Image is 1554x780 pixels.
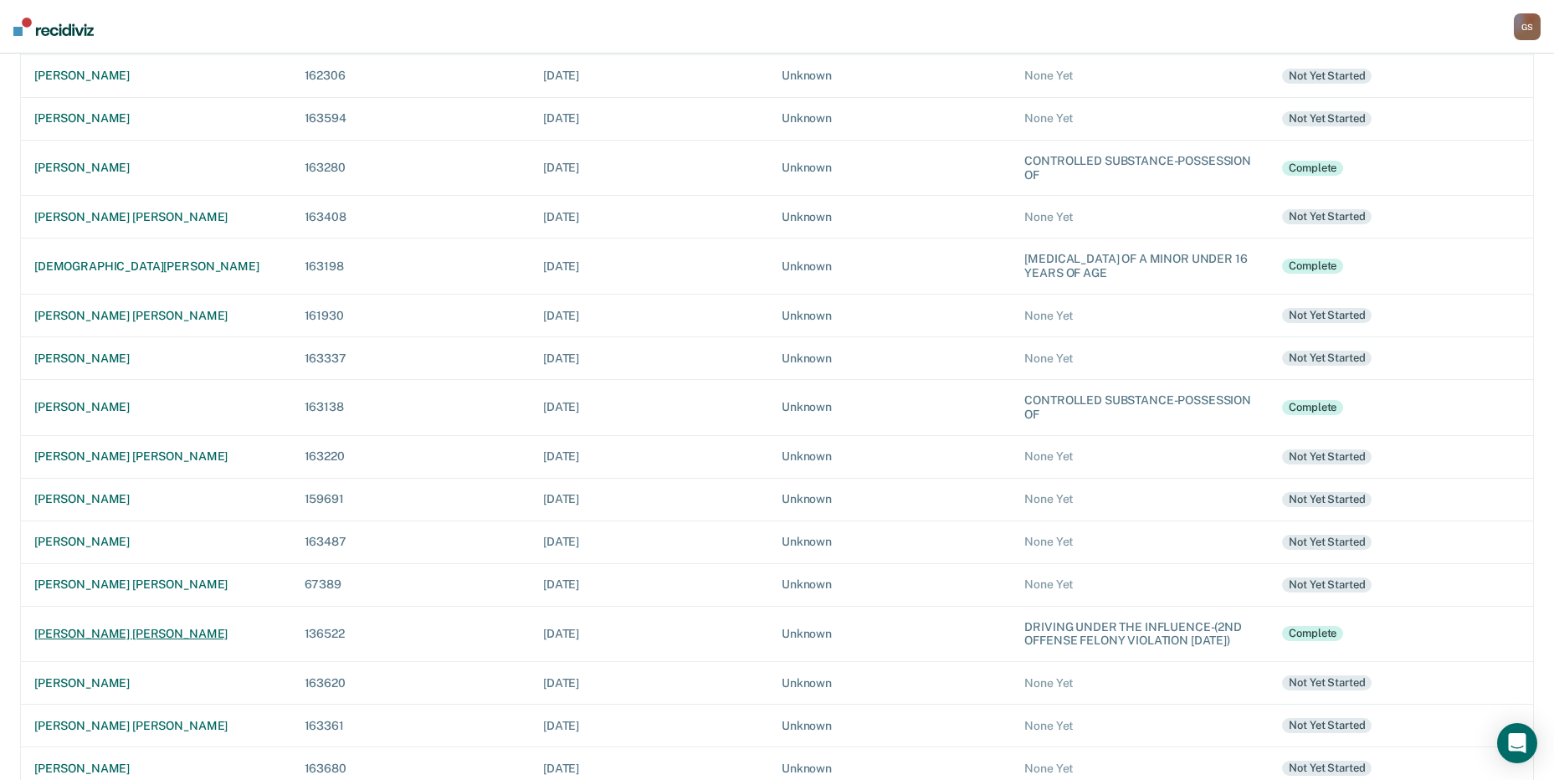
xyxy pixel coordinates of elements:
[1024,449,1255,464] div: None Yet
[530,54,768,97] td: [DATE]
[291,140,530,196] td: 163280
[1282,761,1372,776] div: Not yet started
[34,309,278,323] div: [PERSON_NAME] [PERSON_NAME]
[768,563,1011,606] td: Unknown
[34,535,278,549] div: [PERSON_NAME]
[530,97,768,140] td: [DATE]
[1024,492,1255,506] div: None Yet
[34,449,278,464] div: [PERSON_NAME] [PERSON_NAME]
[1024,309,1255,323] div: None Yet
[34,210,278,224] div: [PERSON_NAME] [PERSON_NAME]
[530,196,768,239] td: [DATE]
[530,294,768,336] td: [DATE]
[530,478,768,521] td: [DATE]
[1024,676,1255,690] div: None Yet
[768,54,1011,97] td: Unknown
[530,379,768,435] td: [DATE]
[1024,535,1255,549] div: None Yet
[291,336,530,379] td: 163337
[768,606,1011,662] td: Unknown
[768,379,1011,435] td: Unknown
[291,97,530,140] td: 163594
[768,239,1011,295] td: Unknown
[768,336,1011,379] td: Unknown
[530,239,768,295] td: [DATE]
[1514,13,1541,40] div: G S
[530,140,768,196] td: [DATE]
[1024,762,1255,776] div: None Yet
[291,379,530,435] td: 163138
[1024,352,1255,366] div: None Yet
[1024,719,1255,733] div: None Yet
[1024,111,1255,126] div: None Yet
[34,400,278,414] div: [PERSON_NAME]
[291,606,530,662] td: 136522
[530,563,768,606] td: [DATE]
[1282,675,1372,690] div: Not yet started
[1282,535,1372,550] div: Not yet started
[530,606,768,662] td: [DATE]
[34,577,278,592] div: [PERSON_NAME] [PERSON_NAME]
[768,662,1011,705] td: Unknown
[291,239,530,295] td: 163198
[1024,69,1255,83] div: None Yet
[291,196,530,239] td: 163408
[34,111,278,126] div: [PERSON_NAME]
[530,435,768,478] td: [DATE]
[768,435,1011,478] td: Unknown
[1497,723,1537,763] div: Open Intercom Messenger
[768,478,1011,521] td: Unknown
[291,435,530,478] td: 163220
[1024,210,1255,224] div: None Yet
[291,563,530,606] td: 67389
[34,762,278,776] div: [PERSON_NAME]
[1282,492,1372,507] div: Not yet started
[530,662,768,705] td: [DATE]
[291,521,530,563] td: 163487
[291,54,530,97] td: 162306
[768,521,1011,563] td: Unknown
[1024,393,1255,422] div: CONTROLLED SUBSTANCE-POSSESSION OF
[1282,577,1372,593] div: Not yet started
[1282,259,1343,274] div: Complete
[530,705,768,747] td: [DATE]
[530,336,768,379] td: [DATE]
[34,627,278,641] div: [PERSON_NAME] [PERSON_NAME]
[1024,620,1255,649] div: DRIVING UNDER THE INFLUENCE-(2ND OFFENSE FELONY VIOLATION [DATE])
[1024,154,1255,182] div: CONTROLLED SUBSTANCE-POSSESSION OF
[13,18,94,36] img: Recidiviz
[530,521,768,563] td: [DATE]
[34,492,278,506] div: [PERSON_NAME]
[1282,400,1343,415] div: Complete
[1514,13,1541,40] button: GS
[34,352,278,366] div: [PERSON_NAME]
[1282,111,1372,126] div: Not yet started
[1024,252,1255,280] div: [MEDICAL_DATA] OF A MINOR UNDER 16 YEARS OF AGE
[34,719,278,733] div: [PERSON_NAME] [PERSON_NAME]
[768,705,1011,747] td: Unknown
[768,97,1011,140] td: Unknown
[291,705,530,747] td: 163361
[34,161,278,175] div: [PERSON_NAME]
[1282,718,1372,733] div: Not yet started
[1282,308,1372,323] div: Not yet started
[1282,161,1343,176] div: Complete
[34,259,278,274] div: [DEMOGRAPHIC_DATA][PERSON_NAME]
[1282,351,1372,366] div: Not yet started
[768,294,1011,336] td: Unknown
[1282,449,1372,464] div: Not yet started
[1024,577,1255,592] div: None Yet
[291,294,530,336] td: 161930
[34,676,278,690] div: [PERSON_NAME]
[1282,626,1343,641] div: Complete
[291,478,530,521] td: 159691
[768,196,1011,239] td: Unknown
[291,662,530,705] td: 163620
[1282,69,1372,84] div: Not yet started
[34,69,278,83] div: [PERSON_NAME]
[1282,209,1372,224] div: Not yet started
[768,140,1011,196] td: Unknown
